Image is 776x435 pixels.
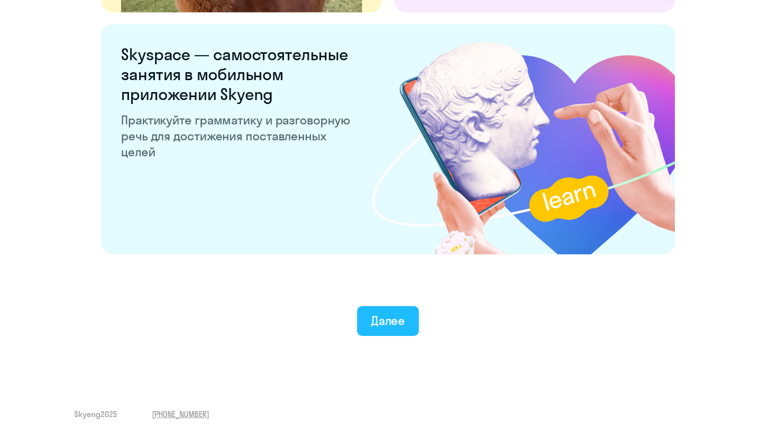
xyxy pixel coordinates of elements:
[121,112,353,160] p: Практикуйте грамматику и разговорную речь для достижения поставленных целей
[372,25,675,254] img: skyspace
[357,306,419,336] button: Далее
[121,44,353,104] h6: Skyspace — самостоятельные занятия в мобильном приложении Skyeng
[152,409,209,420] a: [PHONE_NUMBER]
[371,313,405,328] div: Далее
[74,409,117,420] span: Skyeng 2025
